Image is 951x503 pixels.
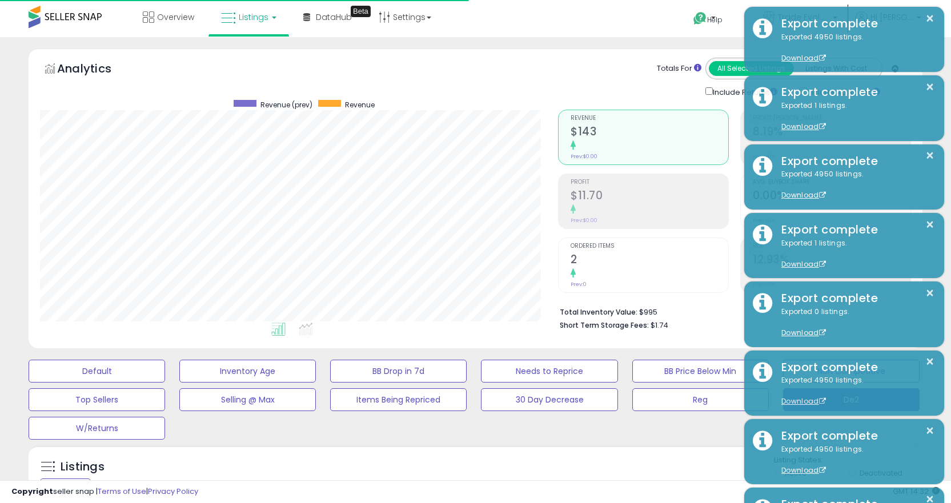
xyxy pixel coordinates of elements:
button: Needs to Reprice [481,360,617,383]
a: Download [781,190,826,200]
h2: $143 [571,125,728,140]
a: Download [781,122,826,131]
li: $995 [560,304,902,318]
button: × [925,80,934,94]
button: Inventory Age [179,360,316,383]
span: Revenue [345,100,375,110]
button: Selling @ Max [179,388,316,411]
a: Privacy Policy [148,486,198,497]
div: Exported 4950 listings. [773,169,936,201]
button: Items Being Repriced [330,388,467,411]
div: Export complete [773,290,936,307]
button: Default [29,360,165,383]
span: Ordered Items [571,243,728,250]
span: Profit [571,179,728,186]
button: × [925,148,934,163]
button: Top Sellers [29,388,165,411]
strong: Copyright [11,486,53,497]
a: Download [781,328,826,337]
h5: Listings [61,459,105,475]
div: Exported 1 listings. [773,238,936,270]
div: Exported 4950 listings. [773,32,936,64]
span: $1.74 [651,320,668,331]
a: Help [684,3,745,37]
button: BB Drop in 7d [330,360,467,383]
a: Download [781,465,826,475]
button: W/Returns [29,417,165,440]
a: Download [781,259,826,269]
div: Export complete [773,359,936,376]
span: Listings [239,11,268,23]
div: Clear All Filters [40,478,91,489]
h2: 2 [571,253,728,268]
small: Prev: $0.00 [571,217,597,224]
h5: Analytics [57,61,134,79]
span: Overview [157,11,194,23]
span: Help [707,15,723,25]
div: Export complete [773,428,936,444]
a: Download [781,53,826,63]
div: Exported 0 listings. [773,307,936,339]
span: Revenue [571,115,728,122]
span: Revenue (prev) [260,100,312,110]
button: × [925,218,934,232]
button: × [925,424,934,438]
div: Export complete [773,15,936,32]
div: Export complete [773,84,936,100]
div: Totals For [657,63,701,74]
h2: $11.70 [571,189,728,204]
div: Exported 4950 listings. [773,375,936,407]
span: DataHub [316,11,352,23]
div: Export complete [773,153,936,170]
button: 30 Day Decrease [481,388,617,411]
small: Prev: 0 [571,281,587,288]
i: Get Help [693,11,707,26]
div: Export complete [773,222,936,238]
div: Tooltip anchor [351,6,371,17]
button: BB Price Below Min [632,360,769,383]
div: seller snap | | [11,486,198,497]
span: 2025-09-16 14:32 GMT [893,486,940,497]
b: Short Term Storage Fees: [560,320,649,330]
button: × [925,355,934,369]
button: All Selected Listings [709,61,794,76]
b: Total Inventory Value: [560,307,637,317]
div: Include Returns [697,85,791,98]
button: Reg [632,388,769,411]
small: Prev: N/A [753,281,775,288]
div: Exported 1 listings. [773,100,936,132]
button: × [925,286,934,300]
small: Prev: $0.00 [571,153,597,160]
div: Exported 4950 listings. [773,444,936,476]
button: × [925,11,934,26]
a: Download [781,396,826,406]
a: Terms of Use [98,486,146,497]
